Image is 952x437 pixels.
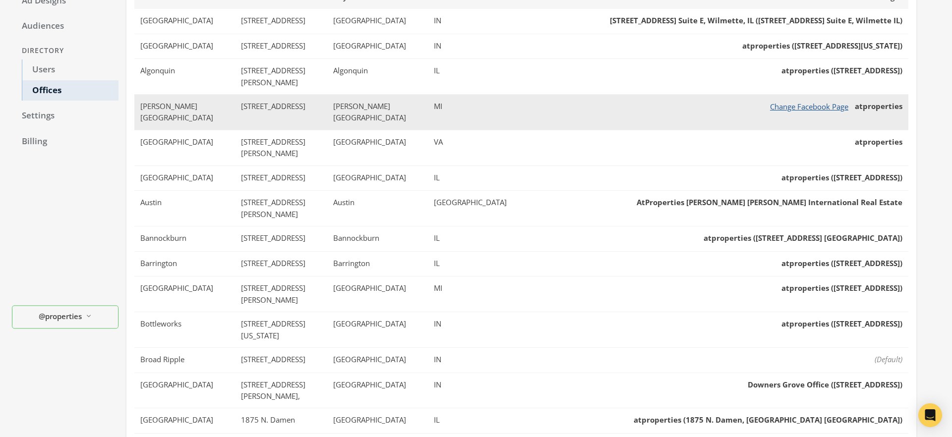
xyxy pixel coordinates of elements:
[134,34,235,59] td: [GEOGRAPHIC_DATA]
[134,95,235,130] td: [PERSON_NAME][GEOGRAPHIC_DATA]
[855,137,902,147] span: atproperties
[327,95,428,130] td: [PERSON_NAME][GEOGRAPHIC_DATA]
[428,373,513,408] td: IN
[428,9,513,34] td: IN
[327,373,428,408] td: [GEOGRAPHIC_DATA]
[327,59,428,95] td: Algonquin
[327,276,428,312] td: [GEOGRAPHIC_DATA]
[134,312,235,348] td: Bottleworks
[235,347,328,373] td: [STREET_ADDRESS]
[12,16,119,37] a: Audiences
[327,130,428,165] td: [GEOGRAPHIC_DATA]
[235,34,328,59] td: [STREET_ADDRESS]
[327,165,428,191] td: [GEOGRAPHIC_DATA]
[764,101,855,113] button: Change Facebook Page
[235,276,328,312] td: [STREET_ADDRESS][PERSON_NAME]
[428,312,513,348] td: IN
[134,408,235,434] td: [GEOGRAPHIC_DATA]
[428,59,513,95] td: IL
[235,312,328,348] td: [STREET_ADDRESS][US_STATE]
[12,306,119,329] button: @properties
[781,319,902,328] span: atproperties ([STREET_ADDRESS])
[134,276,235,312] td: [GEOGRAPHIC_DATA]
[781,258,902,268] span: atproperties ([STREET_ADDRESS])
[428,95,513,130] td: MI
[855,101,902,111] span: atproperties
[22,59,119,80] a: Users
[327,251,428,276] td: Barrington
[235,373,328,408] td: [STREET_ADDRESS][PERSON_NAME],
[235,165,328,191] td: [STREET_ADDRESS]
[235,226,328,252] td: [STREET_ADDRESS]
[748,380,902,389] span: Downers Grove Office ([STREET_ADDRESS])
[327,34,428,59] td: [GEOGRAPHIC_DATA]
[134,373,235,408] td: [GEOGRAPHIC_DATA]
[428,165,513,191] td: IL
[428,276,513,312] td: MI
[610,15,902,25] span: [STREET_ADDRESS] Suite E, Wilmette, IL ([STREET_ADDRESS] Suite E, Wilmette IL)
[781,172,902,182] span: atproperties ([STREET_ADDRESS])
[428,251,513,276] td: IL
[781,283,902,293] span: atproperties ([STREET_ADDRESS])
[134,191,235,226] td: Austin
[235,408,328,434] td: 1875 N. Damen
[235,191,328,226] td: [STREET_ADDRESS][PERSON_NAME]
[327,408,428,434] td: [GEOGRAPHIC_DATA]
[235,9,328,34] td: [STREET_ADDRESS]
[235,130,328,165] td: [STREET_ADDRESS][PERSON_NAME]
[428,347,513,373] td: IN
[235,59,328,95] td: [STREET_ADDRESS][PERSON_NAME]
[918,403,942,427] div: Open Intercom Messenger
[134,9,235,34] td: [GEOGRAPHIC_DATA]
[12,42,119,60] div: Directory
[428,226,513,252] td: IL
[134,226,235,252] td: Bannockburn
[428,408,513,434] td: IL
[327,312,428,348] td: [GEOGRAPHIC_DATA]
[637,197,902,207] span: AtProperties [PERSON_NAME] [PERSON_NAME] International Real Estate
[873,354,902,364] span: (Default)
[22,80,119,101] a: Offices
[742,41,902,51] span: atproperties ([STREET_ADDRESS][US_STATE])
[327,9,428,34] td: [GEOGRAPHIC_DATA]
[327,226,428,252] td: Bannockburn
[235,95,328,130] td: [STREET_ADDRESS]
[12,131,119,152] a: Billing
[134,251,235,276] td: Barrington
[327,347,428,373] td: [GEOGRAPHIC_DATA]
[39,311,82,322] span: @properties
[134,347,235,373] td: Broad Ripple
[428,34,513,59] td: IN
[428,130,513,165] td: VA
[704,233,902,243] span: atproperties ([STREET_ADDRESS] [GEOGRAPHIC_DATA])
[428,191,513,226] td: [GEOGRAPHIC_DATA]
[634,415,902,425] span: atproperties (1875 N. Damen, [GEOGRAPHIC_DATA] [GEOGRAPHIC_DATA])
[12,106,119,126] a: Settings
[134,165,235,191] td: [GEOGRAPHIC_DATA]
[134,59,235,95] td: Algonquin
[781,65,902,75] span: atproperties ([STREET_ADDRESS])
[235,251,328,276] td: [STREET_ADDRESS]
[134,130,235,165] td: [GEOGRAPHIC_DATA]
[327,191,428,226] td: Austin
